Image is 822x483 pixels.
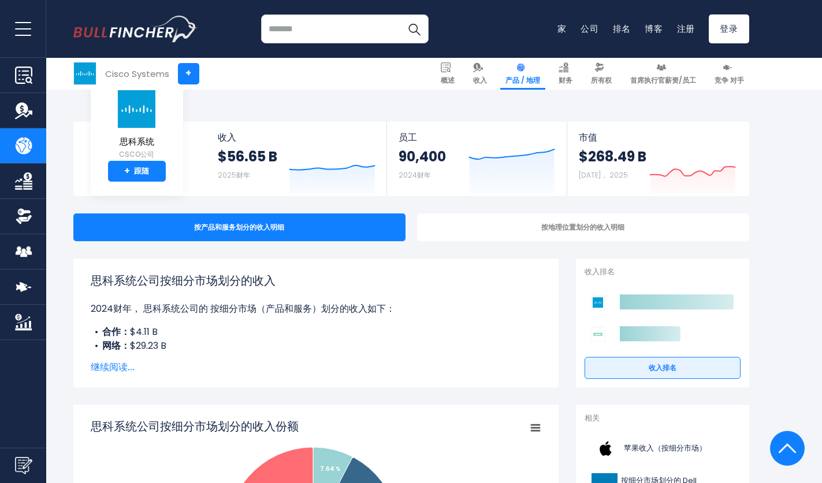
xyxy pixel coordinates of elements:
strong: $56.65 B [218,148,277,165]
img: AAPL标志 [592,436,620,462]
span: 思科系统 [117,137,157,147]
b: 网络： [102,339,130,352]
img: CSCO logo [74,62,96,84]
a: 博客 [645,23,663,35]
a: 思科系统 CSCO公司 [116,89,158,161]
strong: + [124,166,130,176]
span: 所有权 [591,76,612,85]
span: 收入 [473,76,487,85]
span: 收入 [218,132,375,143]
a: 所有权 [586,58,617,90]
a: 注册 [677,23,695,35]
strong: $268.49 B [579,148,646,165]
b: 合作： [102,325,130,338]
tspan: 7.64 % [320,464,341,473]
a: 收入 [468,58,492,90]
div: 按产品和服务划分的收入明细 [73,213,406,241]
button: 搜索 [400,14,429,43]
a: 产品 / 地理 [500,58,545,90]
font: 跟随 [134,167,149,175]
span: 市值 [579,132,736,143]
span: 竞争 对手 [715,76,744,85]
tspan: 思科系统公司按细分市场划分的收入份额 [90,418,299,434]
a: 家 [557,23,567,35]
span: 苹果收入（按细分市场） [624,444,706,453]
a: 排名 [613,23,631,35]
a: 财务 [553,58,578,90]
img: 思科系统公司竞争对手徽标 [590,295,605,310]
small: 2024财年 [399,170,431,180]
a: 收入排名 [585,357,741,379]
img: 所有权 [15,208,32,225]
small: 2025财年 [218,170,250,180]
a: 收入 $56.65 B 2025财年 [206,121,387,196]
a: 市值 $268.49 B [DATE]， 2025 [567,121,747,196]
span: 首席执行官薪资/员工 [630,76,696,85]
a: 公司 [581,23,599,35]
span: 产品 / 地理 [505,76,540,85]
img: 惠普企业公司竞争对手标志 [590,327,605,342]
span: 继续阅读... [91,360,541,374]
a: 登录 [709,14,749,43]
span: 概述 [441,76,455,85]
span: 财务 [559,76,572,85]
a: 进入首页 [73,16,198,42]
a: 竞争 对手 [709,58,749,90]
li: $4.11 B [91,325,541,339]
img: CSCO标志 [117,90,157,128]
a: 员工 90,400 2024财年 [387,121,567,196]
div: 按地理位置划分的收入明细 [417,213,749,241]
small: CSCO公司 [117,149,157,160]
div: Cisco Systems [105,67,169,80]
small: [DATE]， 2025 [579,170,628,180]
a: 首席执行官薪资/员工 [625,58,701,90]
img: 红腹鱼标志 [73,16,198,42]
span: 员工 [399,132,555,143]
p: 收入排名 [585,267,741,277]
a: 苹果收入（按细分市场） [585,433,741,464]
a: 概述 [436,58,460,90]
p: 相关 [585,414,741,423]
a: +跟随 [108,161,166,182]
p: 2024财年， 思科系统公司的 按细分市场（产品和服务）划分的收入如下： [91,302,541,316]
li: $29.23 B [91,339,541,353]
h1: 思科系统公司按细分市场划分的收入 [91,272,541,289]
a: + [178,63,199,84]
strong: 90,400 [399,148,446,165]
